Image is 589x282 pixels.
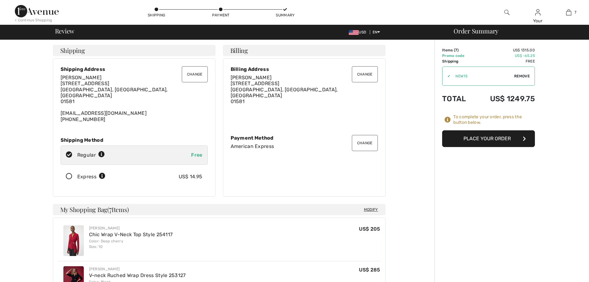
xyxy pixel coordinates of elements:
td: US$ -65.25 [474,53,535,59]
div: ✔ [442,73,450,79]
div: Billing Address [231,66,378,72]
span: Shipping [60,47,85,54]
span: [STREET_ADDRESS] [GEOGRAPHIC_DATA], [GEOGRAPHIC_DATA], [GEOGRAPHIC_DATA] 01581 [61,80,168,104]
a: Chic Wrap V-Neck Top Style 254117 [89,232,173,237]
div: Shipping Address [61,66,208,72]
div: < Continue Shopping [15,17,52,23]
span: 7 [455,48,457,52]
td: US$ 1249.75 [474,88,535,109]
td: Items ( ) [442,47,474,53]
button: Change [352,135,378,151]
img: My Info [535,9,540,16]
button: Place Your Order [442,130,535,147]
button: Change [182,66,208,82]
div: Shipping [147,12,166,18]
span: Modify [364,206,378,213]
span: ( Items) [107,205,129,214]
img: Chic Wrap V-Neck Top Style 254117 [63,225,84,256]
img: search the website [504,9,510,16]
input: Promo code [450,67,514,85]
span: EN [373,30,380,34]
td: Free [474,59,535,64]
div: Shipping Method [61,137,208,143]
span: USD [349,30,369,34]
div: American Express [231,143,378,149]
div: Payment [211,12,230,18]
span: 7 [574,10,576,15]
a: V-neck Ruched Wrap Dress Style 253127 [89,272,186,278]
div: [PERSON_NAME] [89,225,173,231]
h4: My Shopping Bag [53,204,386,215]
td: Promo code [442,53,474,59]
div: Express [77,173,105,180]
div: Your [523,18,553,24]
span: US$ 285 [359,267,380,273]
span: [PERSON_NAME] [231,75,272,80]
div: [PERSON_NAME] [89,266,186,272]
img: US Dollar [349,30,359,35]
span: 7 [109,205,112,213]
span: Free [191,152,202,158]
div: Regular [77,151,105,159]
td: Shipping [442,59,474,64]
div: To complete your order, press the button below. [453,114,535,125]
div: Summary [276,12,294,18]
div: Payment Method [231,135,378,141]
span: [PERSON_NAME] [61,75,102,80]
span: Billing [230,47,248,54]
td: US$ 1315.00 [474,47,535,53]
a: 7 [553,9,584,16]
img: 1ère Avenue [15,5,59,17]
button: Change [352,66,378,82]
div: [EMAIL_ADDRESS][DOMAIN_NAME] [PHONE_NUMBER] [61,75,208,122]
span: Review [55,28,75,34]
div: Order Summary [446,28,585,34]
div: Color: Deep cherry Size: 10 [89,238,173,249]
td: Total [442,88,474,109]
span: Remove [514,73,530,79]
span: US$ 205 [359,226,380,232]
img: My Bag [566,9,571,16]
div: US$ 14.95 [179,173,203,180]
a: Sign In [535,9,540,15]
span: [STREET_ADDRESS] [GEOGRAPHIC_DATA], [GEOGRAPHIC_DATA], [GEOGRAPHIC_DATA] 01581 [231,80,338,104]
